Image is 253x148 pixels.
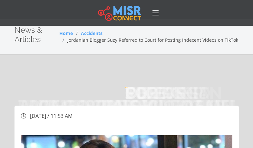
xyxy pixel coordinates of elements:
a: Accidents [81,30,102,36]
span: Jordanian Blogger Suzy Referred to Court for Posting Indecent Videos on TikTok [67,37,238,43]
img: main.misr_connect [98,5,141,21]
span: [DATE] / 11:53 AM [30,112,73,119]
a: Home [59,30,73,36]
span: News & Articles [15,25,42,44]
